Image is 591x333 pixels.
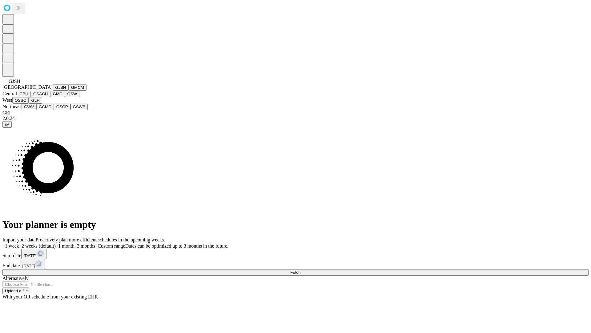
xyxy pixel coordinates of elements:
[20,259,45,269] button: [DATE]
[2,110,589,116] div: GEI
[31,91,50,97] button: GSACH
[53,84,69,91] button: GJSH
[22,104,36,110] button: GWV
[2,84,53,90] span: [GEOGRAPHIC_DATA]
[9,79,20,84] span: GJSH
[69,84,86,91] button: GMCM
[58,243,74,249] span: 1 month
[2,97,12,103] span: West
[2,104,22,109] span: Northeast
[2,294,98,299] span: With your OR schedule from your existing EHR
[2,276,28,281] span: Alternatively
[5,243,19,249] span: 1 week
[17,91,31,97] button: GBH
[290,270,300,275] span: Fetch
[50,91,65,97] button: GMC
[2,91,17,96] span: Central
[29,97,42,104] button: GLH
[36,237,165,242] span: Proactively plan more efficient schedules in the upcoming weeks.
[98,243,125,249] span: Custom range
[12,97,29,104] button: OSSC
[125,243,228,249] span: Dates can be optimized up to 3 months in the future.
[54,104,70,110] button: OSCP
[2,288,30,294] button: Upload a file
[21,249,46,259] button: [DATE]
[22,243,56,249] span: 2 weeks (default)
[2,237,36,242] span: Import your data
[70,104,88,110] button: GSWB
[36,104,54,110] button: GCMC
[2,249,589,259] div: Start date
[77,243,95,249] span: 3 months
[2,269,589,276] button: Fetch
[2,116,589,121] div: 2.0.241
[65,91,80,97] button: OSW
[24,253,37,258] span: [DATE]
[5,122,9,127] span: @
[22,264,35,268] span: [DATE]
[2,219,589,230] h1: Your planner is empty
[2,259,589,269] div: End date
[2,121,12,128] button: @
